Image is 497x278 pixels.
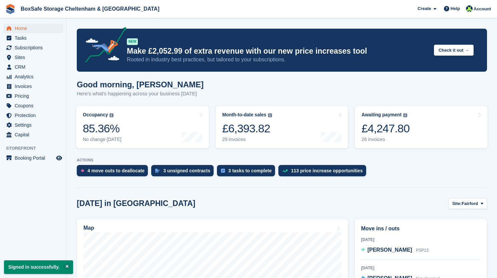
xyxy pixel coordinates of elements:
[416,248,428,253] span: PSP13
[361,225,481,233] h2: Move ins / outs
[6,145,66,152] span: Storefront
[109,113,113,117] img: icon-info-grey-7440780725fd019a000dd9b08b2336e03edf1995a4989e88bcd33f0948082b44.svg
[278,165,369,180] a: 113 price increase opportunities
[3,24,63,33] a: menu
[3,82,63,91] a: menu
[15,130,55,139] span: Capital
[127,38,138,45] div: NEW
[83,137,121,142] div: No change [DATE]
[81,169,84,173] img: move_outs_to_deallocate_icon-f764333ba52eb49d3ac5e1228854f67142a1ed5810a6f6cc68b1a99e826820c5.svg
[434,45,474,56] button: Check it out →
[3,43,63,52] a: menu
[77,80,204,89] h1: Good morning, [PERSON_NAME]
[222,137,272,142] div: 29 invoices
[361,112,402,118] div: Awaiting payment
[15,43,55,52] span: Subscriptions
[3,153,63,163] a: menu
[367,247,412,253] span: [PERSON_NAME]
[3,33,63,43] a: menu
[222,122,272,135] div: £6,393.82
[87,168,145,173] div: 4 move outs to deallocate
[403,113,407,117] img: icon-info-grey-7440780725fd019a000dd9b08b2336e03edf1995a4989e88bcd33f0948082b44.svg
[3,120,63,130] a: menu
[282,169,288,172] img: price_increase_opportunities-93ffe204e8149a01c8c9dc8f82e8f89637d9d84a8eef4429ea346261dce0b2c0.svg
[361,237,481,243] div: [DATE]
[216,106,348,148] a: Month-to-date sales £6,393.82 29 invoices
[3,130,63,139] a: menu
[268,113,272,117] img: icon-info-grey-7440780725fd019a000dd9b08b2336e03edf1995a4989e88bcd33f0948082b44.svg
[222,112,266,118] div: Month-to-date sales
[15,153,55,163] span: Booking Portal
[15,62,55,72] span: CRM
[15,53,55,62] span: Sites
[15,111,55,120] span: Protection
[15,101,55,110] span: Coupons
[83,112,108,118] div: Occupancy
[452,200,462,207] span: Site:
[80,27,127,65] img: price-adjustments-announcement-icon-8257ccfd72463d97f412b2fc003d46551f7dbcb40ab6d574587a9cd5c0d94...
[18,3,162,14] a: BoxSafe Storage Cheltenham & [GEOGRAPHIC_DATA]
[418,5,431,12] span: Create
[466,5,473,12] img: Charlie Hammond
[5,4,15,14] img: stora-icon-8386f47178a22dfd0bd8f6a31ec36ba5ce8667c1dd55bd0f319d3a0aa187defe.svg
[15,72,55,81] span: Analytics
[221,169,225,173] img: task-75834270c22a3079a89374b754ae025e5fb1db73e45f91037f5363f120a921f8.svg
[361,246,429,255] a: [PERSON_NAME] PSP13
[462,200,478,207] span: Fairford
[127,56,429,63] p: Rooted in industry best practices, but tailored to your subscriptions.
[15,33,55,43] span: Tasks
[291,168,363,173] div: 113 price increase opportunities
[474,6,491,12] span: Account
[15,82,55,91] span: Invoices
[361,265,481,271] div: [DATE]
[217,165,278,180] a: 3 tasks to complete
[361,137,410,142] div: 26 invoices
[163,168,210,173] div: 3 unsigned contracts
[55,154,63,162] a: Preview store
[3,53,63,62] a: menu
[3,111,63,120] a: menu
[77,90,204,98] p: Here's what's happening across your business [DATE]
[77,199,195,208] h2: [DATE] in [GEOGRAPHIC_DATA]
[3,62,63,72] a: menu
[451,5,460,12] span: Help
[4,260,73,274] p: Signed in successfully.
[83,225,94,231] h2: Map
[77,158,487,162] p: ACTIONS
[76,106,209,148] a: Occupancy 85.36% No change [DATE]
[3,72,63,81] a: menu
[3,91,63,101] a: menu
[15,91,55,101] span: Pricing
[83,122,121,135] div: 85.36%
[361,122,410,135] div: £4,247.80
[3,101,63,110] a: menu
[15,24,55,33] span: Home
[127,46,429,56] p: Make £2,052.99 of extra revenue with our new price increases tool
[15,120,55,130] span: Settings
[77,165,151,180] a: 4 move outs to deallocate
[449,198,487,209] button: Site: Fairford
[151,165,217,180] a: 3 unsigned contracts
[228,168,272,173] div: 3 tasks to complete
[155,169,160,173] img: contract_signature_icon-13c848040528278c33f63329250d36e43548de30e8caae1d1a13099fd9432cc5.svg
[355,106,488,148] a: Awaiting payment £4,247.80 26 invoices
